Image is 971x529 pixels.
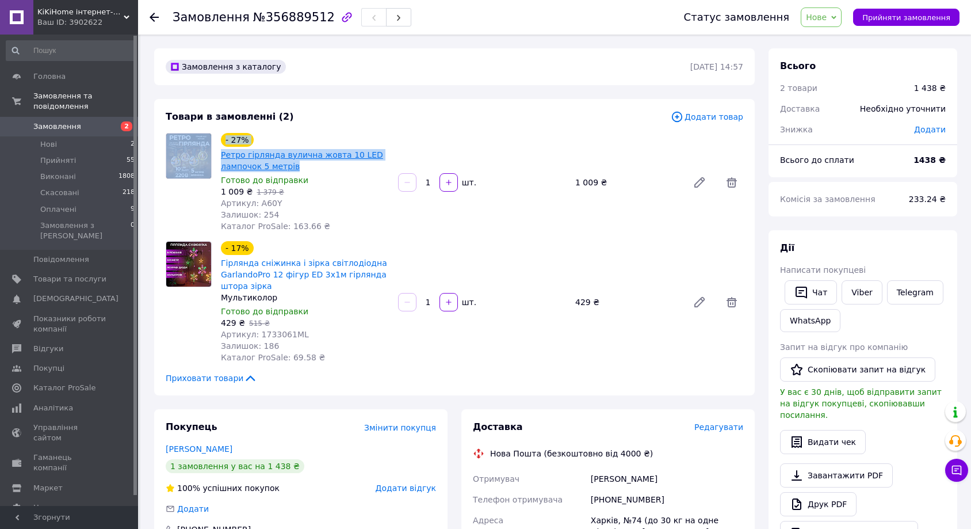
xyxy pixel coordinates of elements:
[780,430,866,454] button: Видати чек
[780,309,840,332] a: WhatsApp
[121,121,132,131] span: 2
[166,242,211,287] img: Гірлянда сніжинка і зірка світлодіодна GarlandoPro 12 фігур ED 3х1м гірлянда штора зірка
[221,241,254,255] div: - 17%
[123,188,135,198] span: 218
[166,421,217,432] span: Покупець
[150,12,159,23] div: Повернутися назад
[166,111,294,122] span: Товари в замовленні (2)
[688,291,711,314] a: Редагувати
[780,104,820,113] span: Доставка
[588,489,746,510] div: [PHONE_NUMBER]
[33,71,66,82] span: Головна
[780,463,893,488] a: Завантажити PDF
[780,387,942,420] span: У вас є 30 днів, щоб відправити запит на відгук покупцеві, скопіювавши посилання.
[131,139,135,150] span: 2
[33,314,106,334] span: Показники роботи компанії
[571,174,683,191] div: 1 009 ₴
[166,482,280,494] div: успішних покупок
[780,195,876,204] span: Комісія за замовлення
[376,484,436,493] span: Додати відгук
[887,280,943,305] a: Telegram
[118,172,135,182] span: 1808
[33,483,63,493] span: Маркет
[131,220,135,241] span: 0
[671,111,743,123] span: Додати товар
[166,444,232,454] a: [PERSON_NAME]
[780,60,816,71] span: Всього
[40,204,77,215] span: Оплачені
[221,150,383,171] a: Ретро гірлянда вулична жовта 10 LED лампочок 5 метрів
[720,291,743,314] span: Видалити
[909,195,946,204] span: 233.24 ₴
[221,187,253,196] span: 1 009 ₴
[33,254,89,265] span: Повідомлення
[37,7,124,17] span: KiKiHome інтернет-магазин якісних товарів для дому
[221,176,308,185] span: Готово до відправки
[914,125,946,134] span: Додати
[694,423,743,432] span: Редагувати
[177,484,200,493] span: 100%
[473,516,503,525] span: Адреса
[33,403,73,413] span: Аналітика
[173,10,250,24] span: Замовлення
[945,459,968,482] button: Чат з покупцем
[780,492,857,516] a: Друк PDF
[780,83,817,93] span: 2 товари
[785,280,837,305] button: Чат
[473,474,519,484] span: Отримувач
[862,13,950,22] span: Прийняти замовлення
[249,319,270,328] span: 515 ₴
[33,423,106,443] span: Управління сайтом
[253,10,335,24] span: №356889512
[221,133,254,147] div: - 27%
[33,363,64,374] span: Покупці
[780,155,854,165] span: Всього до сплати
[221,307,308,316] span: Готово до відправки
[166,459,304,473] div: 1 замовлення у вас на 1 438 ₴
[40,188,79,198] span: Скасовані
[40,139,57,150] span: Нові
[33,121,81,132] span: Замовлення
[853,9,959,26] button: Прийняти замовлення
[571,294,683,310] div: 429 ₴
[40,172,76,182] span: Виконані
[33,383,95,393] span: Каталог ProSale
[221,199,282,208] span: Артикул: A60Y
[780,265,866,275] span: Написати покупцеві
[177,504,209,513] span: Додати
[257,188,284,196] span: 1 379 ₴
[131,204,135,215] span: 9
[690,62,743,71] time: [DATE] 14:57
[853,96,953,121] div: Необхідно уточнити
[166,372,257,384] span: Приховати товари
[842,280,882,305] a: Viber
[33,294,118,304] span: [DEMOGRAPHIC_DATA]
[33,452,106,473] span: Гаманець компанії
[166,134,211,178] img: Ретро гірлянда вулична жовта 10 LED лампочок 5 метрів
[221,258,387,291] a: Гірлянда сніжинка і зірка світлодіодна GarlandoPro 12 фігур ED 3х1м гірлянда штора зірка
[806,13,827,22] span: Нове
[33,503,92,513] span: Налаштування
[720,171,743,194] span: Видалити
[127,155,135,166] span: 55
[6,40,136,61] input: Пошук
[913,155,946,165] b: 1438 ₴
[364,423,436,432] span: Змінити покупця
[914,82,946,94] div: 1 438 ₴
[487,448,656,459] div: Нова Пошта (безкоштовно від 4000 ₴)
[221,341,279,351] span: Залишок: 186
[166,60,286,74] div: Замовлення з каталогу
[459,296,477,308] div: шт.
[473,495,563,504] span: Телефон отримувача
[780,125,813,134] span: Знижка
[37,17,138,28] div: Ваш ID: 3902622
[221,318,245,328] span: 429 ₴
[221,222,330,231] span: Каталог ProSale: 163.66 ₴
[688,171,711,194] a: Редагувати
[40,155,76,166] span: Прийняті
[40,220,131,241] span: Замовлення з [PERSON_NAME]
[459,177,477,188] div: шт.
[780,242,794,253] span: Дії
[684,12,790,23] div: Статус замовлення
[221,210,279,219] span: Залишок: 254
